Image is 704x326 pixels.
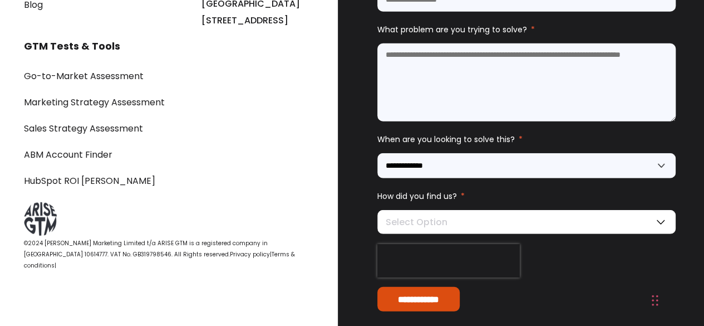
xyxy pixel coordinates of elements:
span: How did you find us? [377,191,457,202]
span: | [270,250,272,259]
a: Marketing Strategy Assessment [24,96,165,109]
div: Drag [652,284,658,317]
img: ARISE GTM logo grey [24,202,57,236]
div: Select Option [377,210,676,234]
div: | [24,238,310,271]
span: ©2024 [PERSON_NAME] Marketing Limited t/a ARISE GTM is a registered company in [GEOGRAPHIC_DATA] ... [24,239,268,259]
a: ABM Account Finder [24,148,112,161]
a: HubSpot ROI [PERSON_NAME] [24,174,155,187]
iframe: reCAPTCHA [377,244,520,278]
a: Sales Strategy Assessment [24,122,143,135]
a: Terms & conditions [24,250,295,270]
span: When are you looking to solve this? [377,134,515,145]
div: Navigation Menu [24,67,310,189]
a: Privacy policy [230,250,270,259]
h3: GTM Tests & Tools [24,38,310,55]
iframe: Chat Widget [455,187,704,326]
a: Go-to-Market Assessment [24,70,144,82]
span: What problem are you trying to solve? [377,24,527,35]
